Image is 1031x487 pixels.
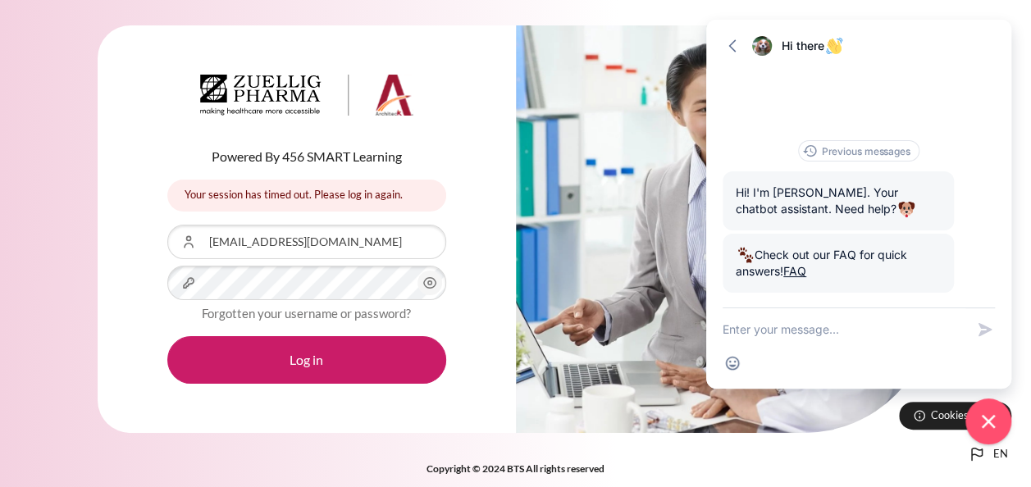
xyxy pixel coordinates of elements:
button: Log in [167,336,446,384]
strong: Copyright © 2024 BTS All rights reserved [427,462,604,475]
span: en [993,446,1008,462]
div: Your session has timed out. Please log in again. [167,180,446,212]
button: Languages [960,438,1015,471]
input: Username or Email Address [167,225,446,259]
a: Architeck [200,75,413,122]
a: Forgotten your username or password? [202,306,411,321]
img: Architeck [200,75,413,116]
span: Cookies notice [931,407,999,423]
button: Cookies notice [899,402,1011,430]
p: Powered By 456 SMART Learning [167,147,446,166]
